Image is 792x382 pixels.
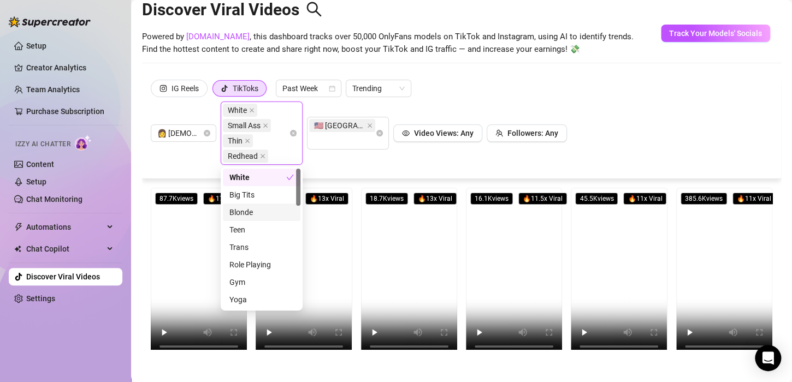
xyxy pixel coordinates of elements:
[376,130,383,136] span: close-circle
[223,221,300,238] div: Teen
[393,124,482,142] button: Video Views: Any
[229,276,294,288] div: Gym
[229,171,286,183] div: White
[495,129,503,137] span: team
[263,123,268,128] span: close
[159,85,167,92] span: instagram
[26,107,104,116] a: Purchase Subscription
[223,186,300,204] div: Big Tits
[223,238,300,256] div: Trans
[223,273,300,291] div: Gym
[732,193,776,205] span: 🔥 11 x Viral
[286,174,294,181] span: check
[223,256,300,273] div: Role Playing
[223,291,300,308] div: Yoga
[9,16,91,27] img: logo-BBDzfeDw.svg
[26,59,114,76] a: Creator Analytics
[26,41,46,50] a: Setup
[487,124,567,142] button: Followers: Any
[233,80,258,97] div: TikToks
[669,29,762,38] span: Track Your Models' Socials
[623,193,666,205] span: 🔥 11 x Viral
[365,193,408,205] span: 18.7K views
[223,119,271,132] span: Small Ass
[414,129,474,138] span: Video Views: Any
[290,130,297,136] span: close-circle
[305,193,348,205] span: 🔥 13 x Viral
[470,193,513,205] span: 16.1K views
[26,160,54,169] a: Content
[204,130,210,136] span: close-circle
[518,193,567,205] span: 🔥 11.5 x Viral
[221,85,228,92] span: tik-tok
[306,1,322,17] span: search
[186,32,250,41] a: [DOMAIN_NAME]
[26,294,55,303] a: Settings
[75,135,92,151] img: AI Chatter
[229,241,294,253] div: Trans
[507,129,558,138] span: Followers: Any
[367,123,373,128] span: close
[228,120,261,132] span: Small Ass
[229,224,294,236] div: Teen
[575,193,618,205] span: 45.5K views
[402,129,410,137] span: eye
[329,85,335,92] span: calendar
[245,138,250,144] span: close
[223,204,300,221] div: Blonde
[229,206,294,218] div: Blonde
[155,193,198,205] span: 87.7K views
[223,104,257,117] span: White
[26,85,80,94] a: Team Analytics
[26,195,82,204] a: Chat Monitoring
[260,153,265,159] span: close
[352,80,405,97] span: Trending
[26,218,104,236] span: Automations
[223,169,300,186] div: White
[229,294,294,306] div: Yoga
[26,177,46,186] a: Setup
[681,193,727,205] span: 385.6K views
[223,150,268,163] span: Redhead
[26,240,104,258] span: Chat Copilot
[203,193,252,205] span: 🔥 17.5 x Viral
[229,259,294,271] div: Role Playing
[229,189,294,201] div: Big Tits
[413,193,457,205] span: 🔥 13 x Viral
[661,25,770,42] button: Track Your Models' Socials
[26,272,100,281] a: Discover Viral Videos
[309,119,375,132] span: 🇺🇸 United States
[14,223,23,231] span: thunderbolt
[157,125,210,141] span: 👩 Female
[282,80,335,97] span: Past Week
[228,104,247,116] span: White
[249,108,255,113] span: close
[223,134,253,147] span: Thin
[15,139,70,150] span: Izzy AI Chatter
[142,31,634,56] span: Powered by , this dashboard tracks over 50,000 OnlyFans models on TikTok and Instagram, using AI ...
[228,135,243,147] span: Thin
[228,150,258,162] span: Redhead
[172,80,199,97] div: IG Reels
[314,120,365,132] span: 🇺🇸 [GEOGRAPHIC_DATA]
[14,245,21,253] img: Chat Copilot
[755,345,781,371] div: Open Intercom Messenger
